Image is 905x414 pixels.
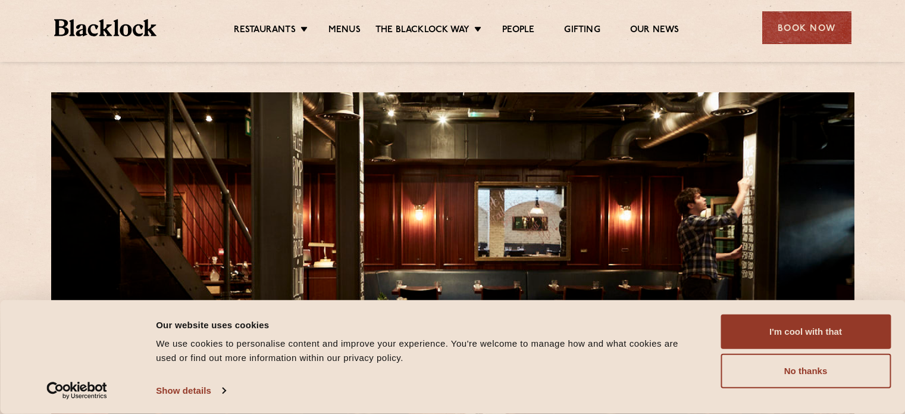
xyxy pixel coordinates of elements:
div: Book Now [762,11,851,44]
div: Our website uses cookies [156,317,694,332]
a: Restaurants [234,24,296,38]
a: Usercentrics Cookiebot - opens in a new window [25,382,129,400]
a: The Blacklock Way [375,24,469,38]
button: I'm cool with that [721,315,891,349]
a: People [502,24,534,38]
a: Menus [328,24,361,38]
a: Show details [156,382,225,400]
img: BL_Textured_Logo-footer-cropped.svg [54,19,157,36]
a: Our News [630,24,679,38]
div: We use cookies to personalise content and improve your experience. You're welcome to manage how a... [156,337,694,365]
a: Gifting [564,24,600,38]
button: No thanks [721,354,891,388]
